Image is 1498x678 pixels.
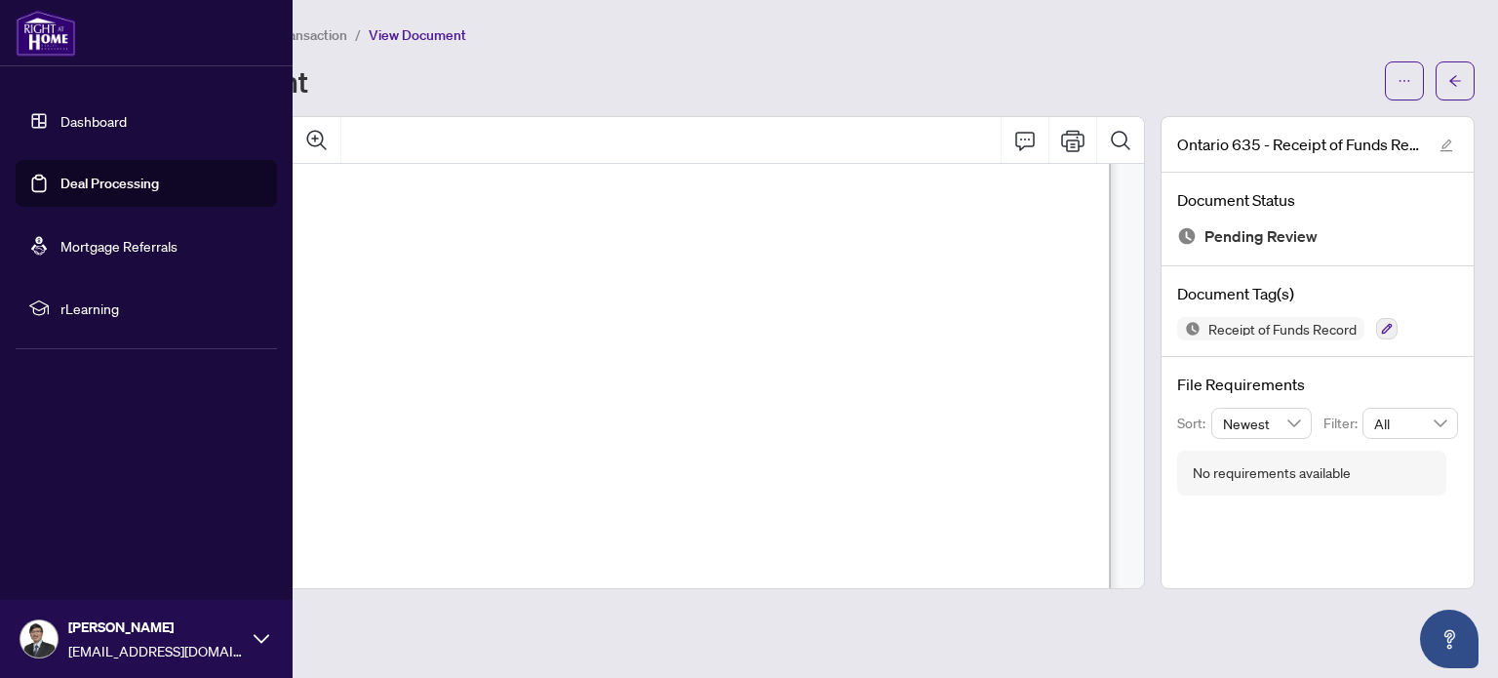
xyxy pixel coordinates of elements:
[68,617,244,638] span: [PERSON_NAME]
[243,26,347,44] span: View Transaction
[1177,373,1458,396] h4: File Requirements
[1177,413,1211,434] p: Sort:
[60,298,263,319] span: rLearning
[1204,223,1318,250] span: Pending Review
[1223,409,1301,438] span: Newest
[1177,188,1458,212] h4: Document Status
[355,23,361,46] li: /
[1439,139,1453,152] span: edit
[1398,74,1411,88] span: ellipsis
[1448,74,1462,88] span: arrow-left
[60,237,177,255] a: Mortgage Referrals
[1323,413,1362,434] p: Filter:
[1177,282,1458,305] h4: Document Tag(s)
[1177,226,1197,246] img: Document Status
[1374,409,1446,438] span: All
[1177,317,1201,340] img: Status Icon
[1177,133,1421,156] span: Ontario 635 - Receipt of Funds Record.pdf
[16,10,76,57] img: logo
[68,640,244,661] span: [EMAIL_ADDRESS][DOMAIN_NAME]
[1420,610,1478,668] button: Open asap
[1193,462,1351,484] div: No requirements available
[369,26,466,44] span: View Document
[20,620,58,658] img: Profile Icon
[1201,322,1364,336] span: Receipt of Funds Record
[60,175,159,192] a: Deal Processing
[60,112,127,130] a: Dashboard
